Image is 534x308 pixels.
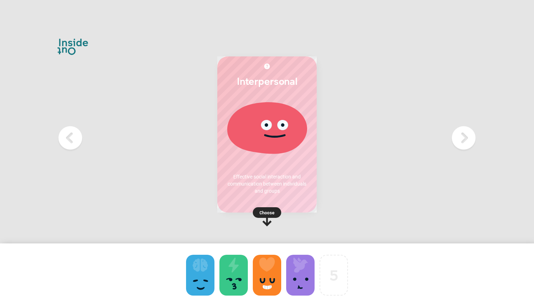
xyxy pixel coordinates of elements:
[224,75,310,87] h2: Interpersonal
[449,124,478,152] img: Next
[224,173,310,194] p: Effective social interaction and communication between individuals and groups
[264,64,270,69] img: More about Interpersonal
[56,124,85,152] img: Previous
[217,209,317,216] p: Choose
